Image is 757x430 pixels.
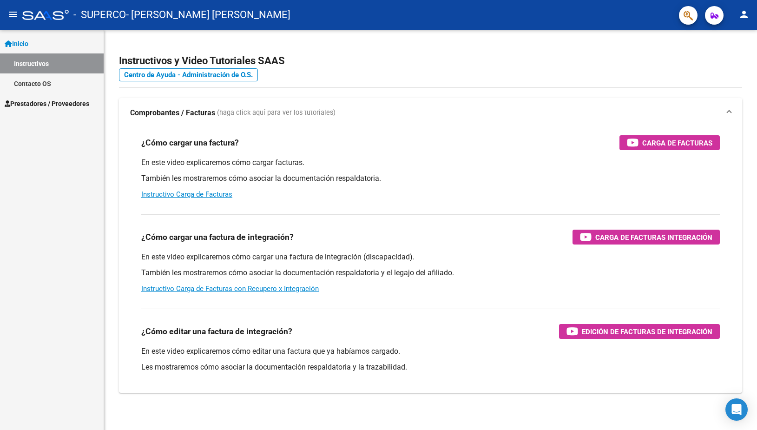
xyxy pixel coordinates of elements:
[119,68,258,81] a: Centro de Ayuda - Administración de O.S.
[619,135,720,150] button: Carga de Facturas
[141,346,720,357] p: En este video explicaremos cómo editar una factura que ya habíamos cargado.
[141,268,720,278] p: También les mostraremos cómo asociar la documentación respaldatoria y el legajo del afiliado.
[559,324,720,339] button: Edición de Facturas de integración
[5,99,89,109] span: Prestadores / Proveedores
[119,98,742,128] mat-expansion-panel-header: Comprobantes / Facturas (haga click aquí para ver los tutoriales)
[642,137,712,149] span: Carga de Facturas
[141,362,720,372] p: Les mostraremos cómo asociar la documentación respaldatoria y la trazabilidad.
[738,9,750,20] mat-icon: person
[141,284,319,293] a: Instructivo Carga de Facturas con Recupero x Integración
[126,5,290,25] span: - [PERSON_NAME] [PERSON_NAME]
[130,108,215,118] strong: Comprobantes / Facturas
[5,39,28,49] span: Inicio
[119,128,742,393] div: Comprobantes / Facturas (haga click aquí para ver los tutoriales)
[141,231,294,244] h3: ¿Cómo cargar una factura de integración?
[595,232,712,243] span: Carga de Facturas Integración
[7,9,19,20] mat-icon: menu
[141,252,720,262] p: En este video explicaremos cómo cargar una factura de integración (discapacidad).
[141,173,720,184] p: También les mostraremos cómo asociar la documentación respaldatoria.
[582,326,712,337] span: Edición de Facturas de integración
[141,190,232,198] a: Instructivo Carga de Facturas
[73,5,126,25] span: - SUPERCO
[141,136,239,149] h3: ¿Cómo cargar una factura?
[725,398,748,421] div: Open Intercom Messenger
[217,108,336,118] span: (haga click aquí para ver los tutoriales)
[141,158,720,168] p: En este video explicaremos cómo cargar facturas.
[119,52,742,70] h2: Instructivos y Video Tutoriales SAAS
[141,325,292,338] h3: ¿Cómo editar una factura de integración?
[573,230,720,245] button: Carga de Facturas Integración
